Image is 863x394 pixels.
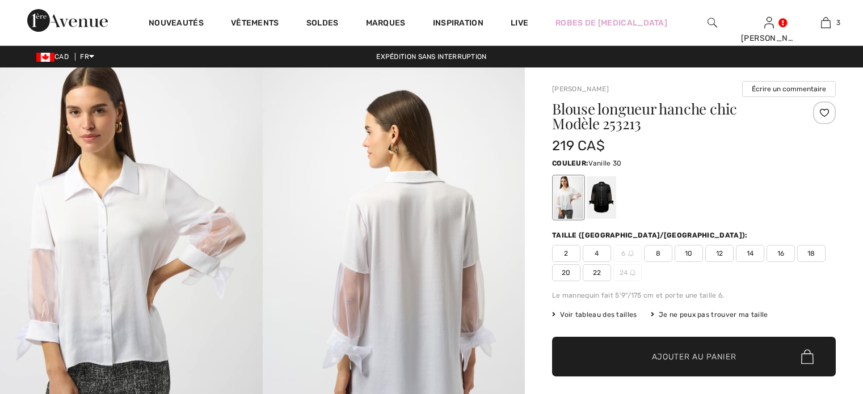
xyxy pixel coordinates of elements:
a: Robes de [MEDICAL_DATA] [555,17,667,29]
img: 1ère Avenue [27,9,108,32]
img: Canadian Dollar [36,53,54,62]
img: ring-m.svg [628,251,634,256]
img: Mon panier [821,16,831,29]
a: [PERSON_NAME] [552,85,609,93]
img: ring-m.svg [630,270,635,276]
span: 6 [613,245,642,262]
a: 3 [798,16,853,29]
span: 16 [767,245,795,262]
span: 2 [552,245,580,262]
button: Ajouter au panier [552,337,836,376]
span: Couleur: [552,159,588,167]
span: Ajouter au panier [652,351,736,363]
span: 4 [583,245,611,262]
span: 8 [644,245,672,262]
span: CAD [36,53,73,61]
button: Écrire un commentaire [742,81,836,97]
span: 12 [705,245,734,262]
div: Vanille 30 [554,176,583,219]
a: Soldes [306,18,339,30]
img: Mes infos [764,16,774,29]
span: Voir tableau des tailles [552,310,637,320]
div: [PERSON_NAME] [741,32,797,44]
span: Vanille 30 [588,159,621,167]
a: Live [511,17,528,29]
img: Bag.svg [801,349,814,364]
span: 3 [836,18,840,28]
span: 10 [675,245,703,262]
a: Marques [366,18,406,30]
span: 22 [583,264,611,281]
a: Nouveautés [149,18,204,30]
div: Je ne peux pas trouver ma taille [651,310,768,320]
span: Inspiration [433,18,483,30]
div: Le mannequin fait 5'9"/175 cm et porte une taille 6. [552,290,836,300]
span: 20 [552,264,580,281]
span: 14 [736,245,764,262]
div: Noir [587,176,616,219]
img: recherche [708,16,717,29]
span: 24 [613,264,642,281]
div: Taille ([GEOGRAPHIC_DATA]/[GEOGRAPHIC_DATA]): [552,230,750,240]
span: 219 CA$ [552,138,605,154]
h1: Blouse longueur hanche chic Modèle 253213 [552,101,789,131]
a: Se connecter [764,17,774,28]
span: FR [80,53,94,61]
span: 18 [797,245,826,262]
a: Vêtements [231,18,279,30]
